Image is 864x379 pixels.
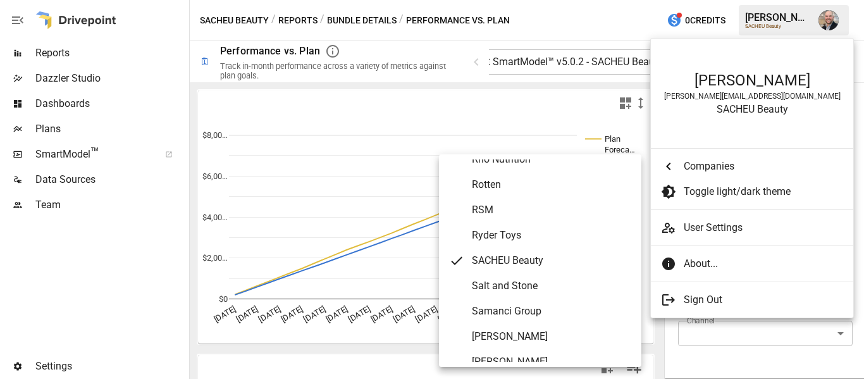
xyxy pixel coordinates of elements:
[472,228,631,243] span: Ryder Toys
[472,354,631,370] span: [PERSON_NAME]
[472,152,631,167] span: Rho Nutrition
[472,278,631,294] span: Salt and Stone
[472,304,631,319] span: Samanci Group
[472,253,631,268] span: SACHEU Beauty
[663,92,841,101] div: [PERSON_NAME][EMAIL_ADDRESS][DOMAIN_NAME]
[472,329,631,344] span: [PERSON_NAME]
[472,202,631,218] span: RSM
[684,184,843,199] span: Toggle light/dark theme
[472,177,631,192] span: Rotten
[663,103,841,115] div: SACHEU Beauty
[684,220,843,235] span: User Settings
[684,159,843,174] span: Companies
[663,71,841,89] div: [PERSON_NAME]
[684,256,843,271] span: About...
[684,292,843,308] span: Sign Out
